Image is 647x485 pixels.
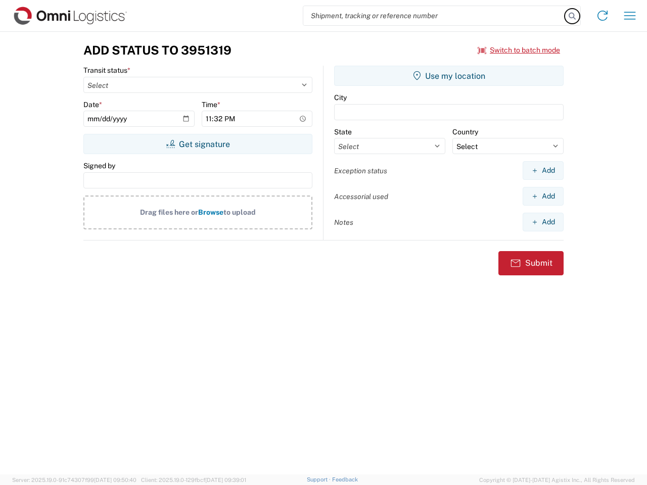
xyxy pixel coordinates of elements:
[83,134,312,154] button: Get signature
[523,187,564,206] button: Add
[202,100,220,109] label: Time
[332,476,358,482] a: Feedback
[334,127,352,136] label: State
[303,6,565,25] input: Shipment, tracking or reference number
[334,166,387,175] label: Exception status
[523,161,564,180] button: Add
[452,127,478,136] label: Country
[307,476,332,482] a: Support
[83,43,232,58] h3: Add Status to 3951319
[83,66,130,75] label: Transit status
[479,475,635,484] span: Copyright © [DATE]-[DATE] Agistix Inc., All Rights Reserved
[83,100,102,109] label: Date
[141,477,246,483] span: Client: 2025.19.0-129fbcf
[198,208,223,216] span: Browse
[523,213,564,231] button: Add
[140,208,198,216] span: Drag files here or
[205,477,246,483] span: [DATE] 09:39:01
[334,93,347,102] label: City
[334,192,388,201] label: Accessorial used
[94,477,136,483] span: [DATE] 09:50:40
[223,208,256,216] span: to upload
[478,42,560,59] button: Switch to batch mode
[83,161,115,170] label: Signed by
[498,251,564,275] button: Submit
[334,66,564,86] button: Use my location
[334,218,353,227] label: Notes
[12,477,136,483] span: Server: 2025.19.0-91c74307f99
